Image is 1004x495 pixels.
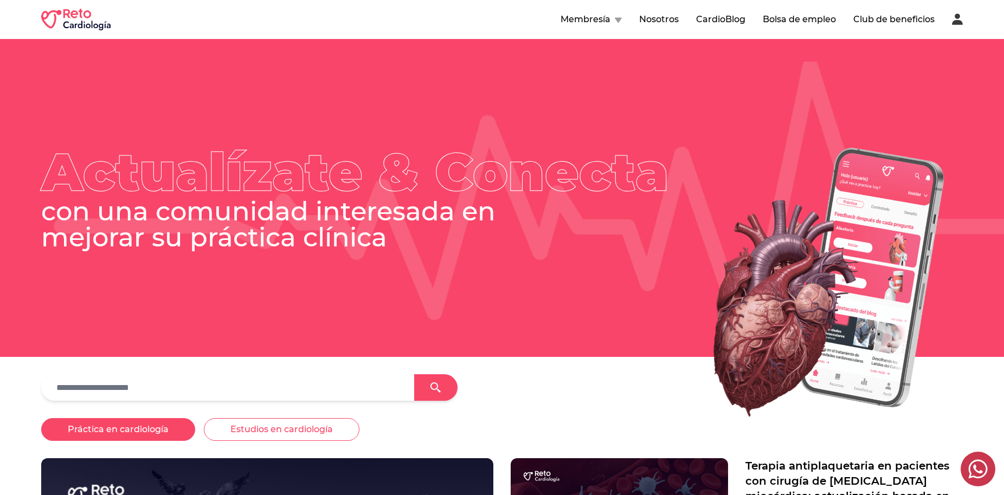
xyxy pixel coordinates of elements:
img: Heart [649,132,963,433]
button: Club de beneficios [853,13,935,26]
button: Nosotros [639,13,679,26]
button: Bolsa de empleo [763,13,836,26]
button: Membresía [561,13,622,26]
img: RETO Cardio Logo [41,9,111,30]
button: Estudios en cardiología [204,418,359,441]
button: CardioBlog [696,13,745,26]
button: Práctica en cardiología [41,418,195,441]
